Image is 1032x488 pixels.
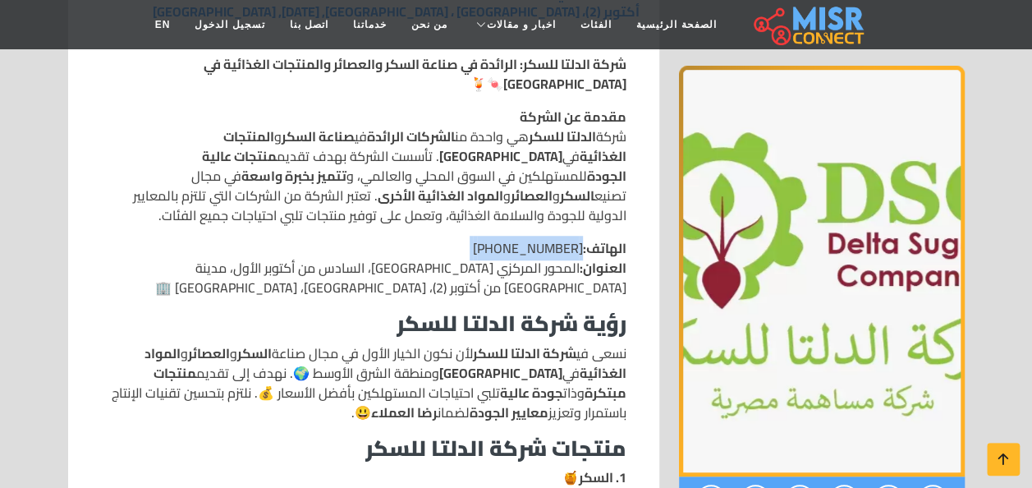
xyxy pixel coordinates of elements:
strong: رؤية شركة الدلتا للسكر [397,303,626,343]
strong: مقدمة عن الشركة [520,104,626,129]
strong: [GEOGRAPHIC_DATA] [439,144,562,168]
strong: السكر [237,341,272,366]
strong: [GEOGRAPHIC_DATA] [439,361,562,385]
strong: شركة الدلتا للسكر: الرائدة في صناعة السكر والعصائر والمنتجات الغذائية في [GEOGRAPHIC_DATA] [204,52,626,96]
p: [PHONE_NUMBER] المحور المركزي [GEOGRAPHIC_DATA]، السادس من أكتوبر الأول، مدينة [GEOGRAPHIC_DATA] ... [101,238,626,297]
strong: العنوان: [580,256,626,280]
strong: المواد الغذائية [144,341,626,385]
img: شركة الدلتا للسكر [679,66,965,476]
strong: منتجات عالية الجودة [202,144,626,188]
strong: العصائر [511,183,553,208]
p: نسعى في لأن نكون الخيار الأول في مجال صناعة و و في ومنطقة الشرق الأوسط 🌍. نهدف إلى تقديم وذات تلب... [101,343,626,422]
a: تسجيل الدخول [182,9,277,40]
a: الصفحة الرئيسية [624,9,728,40]
strong: العصائر [188,341,230,366]
strong: شركة الدلتا للسكر [473,341,576,366]
strong: تتميز بخبرة واسعة [241,163,346,188]
a: EN [143,9,183,40]
img: main.misr_connect [754,4,864,45]
strong: جودة عالية [500,380,563,405]
strong: المواد الغذائية الأخرى [378,183,503,208]
a: اخبار و مقالات [460,9,568,40]
strong: معايير الجودة [470,400,548,425]
a: خدماتنا [341,9,399,40]
strong: المنتجات الغذائية [223,124,626,168]
strong: الشركات الرائدة [367,124,455,149]
span: اخبار و مقالات [487,17,556,32]
a: من نحن [399,9,460,40]
strong: الدلتا للسكر [529,124,596,149]
strong: صناعة السكر [282,124,355,149]
strong: رضا العملاء [371,400,438,425]
strong: السكر [560,183,594,208]
strong: منتجات شركة الدلتا للسكر [365,428,626,468]
a: اتصل بنا [277,9,341,40]
p: 🍬🍹 [101,54,626,94]
div: 1 / 1 [679,66,965,476]
strong: الهاتف: [583,236,626,260]
a: الفئات [568,9,624,40]
p: شركة هي واحدة من في و في . تأسست الشركة بهدف تقديم للمستهلكين في السوق المحلي والعالمي، و في مجال... [101,107,626,225]
strong: منتجات مبتكرة [154,361,626,405]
